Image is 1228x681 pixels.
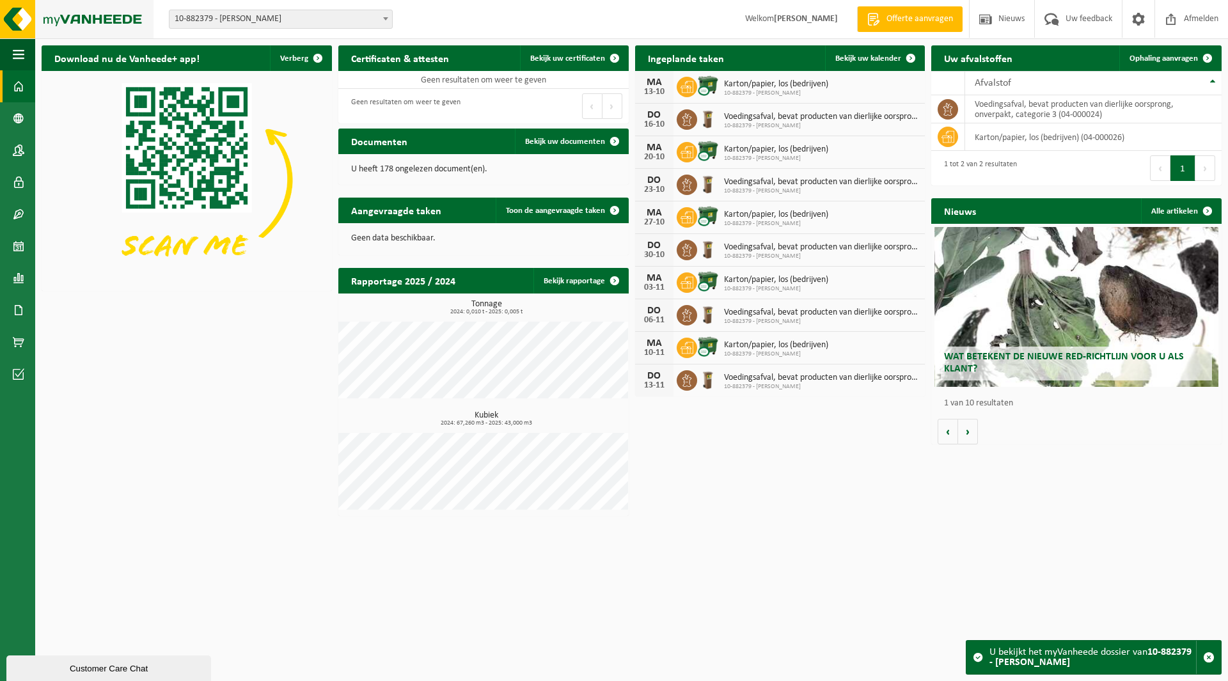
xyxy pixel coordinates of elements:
img: WB-0140-HPE-BN-01 [697,107,719,129]
span: Voedingsafval, bevat producten van dierlijke oorsprong, onverpakt, categorie 3 [724,242,919,253]
div: DO [642,306,667,316]
span: Bekijk uw kalender [835,54,901,63]
img: WB-1100-CU [697,75,719,97]
span: Toon de aangevraagde taken [506,207,605,215]
img: WB-0140-HPE-BN-01 [697,173,719,194]
span: Bekijk uw documenten [525,137,605,146]
div: MA [642,338,667,348]
div: MA [642,273,667,283]
p: Geen data beschikbaar. [351,234,616,243]
div: 10-11 [642,348,667,357]
h2: Rapportage 2025 / 2024 [338,268,468,293]
span: 10-882379 - [PERSON_NAME] [724,187,919,195]
strong: 10-882379 - [PERSON_NAME] [989,647,1192,668]
div: DO [642,240,667,251]
td: voedingsafval, bevat producten van dierlijke oorsprong, onverpakt, categorie 3 (04-000024) [965,95,1222,123]
div: U bekijkt het myVanheede dossier van [989,641,1196,674]
img: WB-1100-CU [697,270,719,292]
a: Bekijk rapportage [533,268,627,294]
span: Voedingsafval, bevat producten van dierlijke oorsprong, onverpakt, categorie 3 [724,308,919,318]
a: Wat betekent de nieuwe RED-richtlijn voor u als klant? [934,227,1219,387]
h2: Certificaten & attesten [338,45,462,70]
a: Alle artikelen [1141,198,1220,224]
h2: Download nu de Vanheede+ app! [42,45,212,70]
span: 10-882379 - [PERSON_NAME] [724,318,919,325]
div: 23-10 [642,185,667,194]
div: 20-10 [642,153,667,162]
h2: Documenten [338,129,420,153]
td: karton/papier, los (bedrijven) (04-000026) [965,123,1222,151]
span: Voedingsafval, bevat producten van dierlijke oorsprong, onverpakt, categorie 3 [724,112,919,122]
button: Volgende [958,419,978,444]
div: Geen resultaten om weer te geven [345,92,460,120]
div: 06-11 [642,316,667,325]
h2: Nieuws [931,198,989,223]
p: 1 van 10 resultaten [944,399,1215,408]
span: Karton/papier, los (bedrijven) [724,210,828,220]
div: 30-10 [642,251,667,260]
h2: Ingeplande taken [635,45,737,70]
span: 2024: 67,260 m3 - 2025: 43,000 m3 [345,420,629,427]
span: Bekijk uw certificaten [530,54,605,63]
a: Toon de aangevraagde taken [496,198,627,223]
h2: Aangevraagde taken [338,198,454,223]
span: 2024: 0,010 t - 2025: 0,005 t [345,309,629,315]
span: 10-882379 - LAMMERTYN - SYLVESTER - SCHELDEWINDEKE [169,10,392,28]
div: 03-11 [642,283,667,292]
span: 10-882379 - [PERSON_NAME] [724,90,828,97]
div: DO [642,371,667,381]
img: WB-1100-CU [697,140,719,162]
img: Download de VHEPlus App [42,71,332,288]
h3: Tonnage [345,300,629,315]
div: MA [642,208,667,218]
div: 13-10 [642,88,667,97]
span: 10-882379 - LAMMERTYN - SYLVESTER - SCHELDEWINDEKE [169,10,393,29]
span: Ophaling aanvragen [1130,54,1198,63]
td: Geen resultaten om weer te geven [338,71,629,89]
span: Afvalstof [975,78,1011,88]
a: Ophaling aanvragen [1119,45,1220,71]
img: WB-0140-HPE-BN-01 [697,368,719,390]
div: 16-10 [642,120,667,129]
img: WB-0140-HPE-BN-01 [697,238,719,260]
p: U heeft 178 ongelezen document(en). [351,165,616,174]
a: Bekijk uw documenten [515,129,627,154]
button: 1 [1170,155,1195,181]
div: 13-11 [642,381,667,390]
button: Next [602,93,622,119]
span: Wat betekent de nieuwe RED-richtlijn voor u als klant? [944,352,1184,374]
a: Bekijk uw certificaten [520,45,627,71]
button: Verberg [270,45,331,71]
span: 10-882379 - [PERSON_NAME] [724,155,828,162]
span: Offerte aanvragen [883,13,956,26]
img: WB-1100-CU [697,205,719,227]
span: Voedingsafval, bevat producten van dierlijke oorsprong, onverpakt, categorie 3 [724,177,919,187]
a: Offerte aanvragen [857,6,963,32]
span: Voedingsafval, bevat producten van dierlijke oorsprong, onverpakt, categorie 3 [724,373,919,383]
div: 27-10 [642,218,667,227]
span: 10-882379 - [PERSON_NAME] [724,383,919,391]
span: Verberg [280,54,308,63]
div: DO [642,110,667,120]
span: Karton/papier, los (bedrijven) [724,340,828,350]
span: 10-882379 - [PERSON_NAME] [724,122,919,130]
img: WB-1100-CU [697,336,719,357]
div: MA [642,143,667,153]
h2: Uw afvalstoffen [931,45,1025,70]
iframe: chat widget [6,653,214,681]
span: Karton/papier, los (bedrijven) [724,275,828,285]
button: Previous [582,93,602,119]
button: Previous [1150,155,1170,181]
span: 10-882379 - [PERSON_NAME] [724,285,828,293]
span: 10-882379 - [PERSON_NAME] [724,220,828,228]
div: DO [642,175,667,185]
img: WB-0140-HPE-BN-01 [697,303,719,325]
span: 10-882379 - [PERSON_NAME] [724,253,919,260]
button: Vorige [938,419,958,444]
span: 10-882379 - [PERSON_NAME] [724,350,828,358]
strong: [PERSON_NAME] [774,14,838,24]
button: Next [1195,155,1215,181]
a: Bekijk uw kalender [825,45,924,71]
span: Karton/papier, los (bedrijven) [724,145,828,155]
